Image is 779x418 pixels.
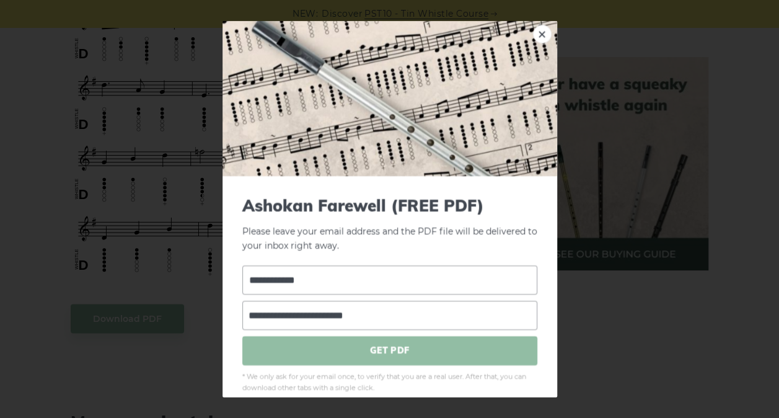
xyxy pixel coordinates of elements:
[242,371,537,393] span: * We only ask for your email once, to verify that you are a real user. After that, you can downlo...
[222,21,557,176] img: Tin Whistle Tab Preview
[242,196,537,215] span: Ashokan Farewell (FREE PDF)
[533,25,552,43] a: ×
[242,336,537,365] span: GET PDF
[242,196,537,253] p: Please leave your email address and the PDF file will be delivered to your inbox right away.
